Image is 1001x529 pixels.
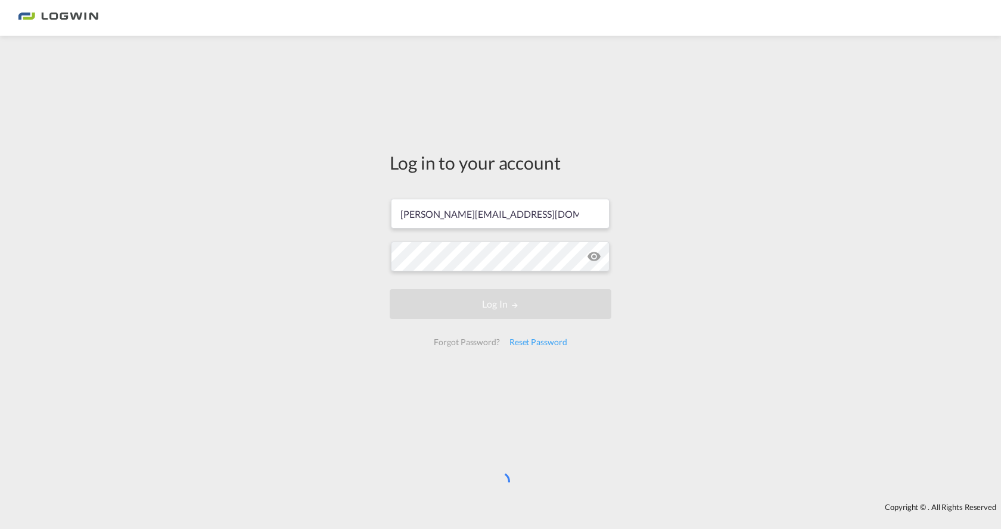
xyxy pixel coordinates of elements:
[587,249,601,264] md-icon: icon-eye-off
[390,289,611,319] button: LOGIN
[505,331,572,353] div: Reset Password
[391,199,610,228] input: Enter email/phone number
[390,150,611,175] div: Log in to your account
[18,5,98,32] img: 2761ae10d95411efa20a1f5e0282d2d7.png
[429,331,504,353] div: Forgot Password?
